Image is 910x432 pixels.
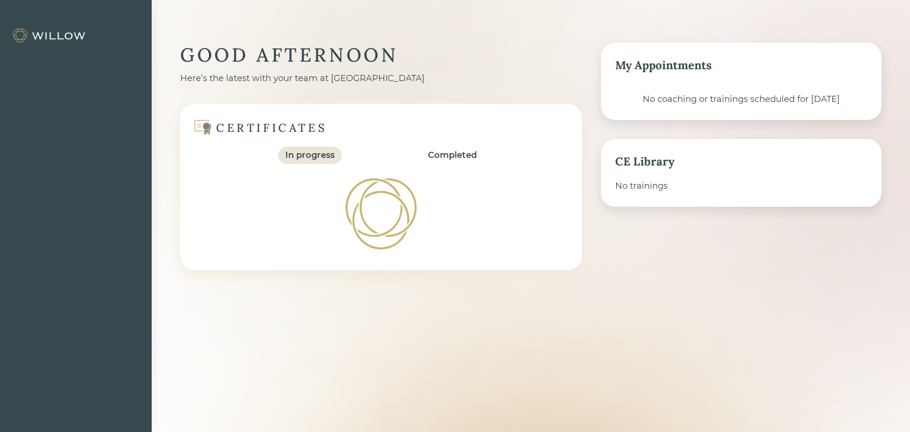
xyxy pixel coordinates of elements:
[180,43,582,67] div: GOOD AFTERNOON
[428,149,477,162] div: Completed
[615,153,867,170] div: CE Library
[285,149,335,162] div: In progress
[615,180,867,193] div: No trainings
[12,28,88,43] img: Willow
[615,93,867,106] div: No coaching or trainings scheduled for [DATE]
[216,120,327,135] div: CERTIFICATES
[615,57,867,74] div: My Appointments
[344,177,418,251] img: Loading!
[180,72,582,85] div: Here’s the latest with your team at [GEOGRAPHIC_DATA]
